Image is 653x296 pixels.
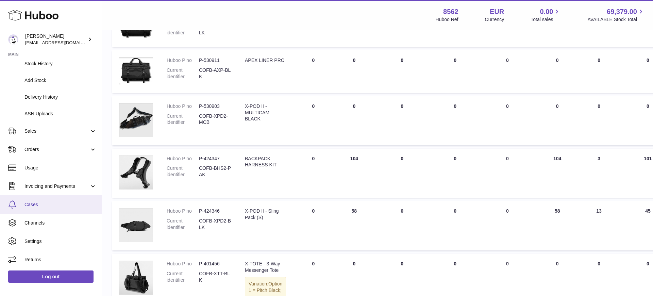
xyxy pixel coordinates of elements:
span: 0 [506,208,509,214]
strong: 8562 [443,7,458,16]
dt: Huboo P no [167,155,199,162]
dd: P-424346 [199,208,231,214]
td: 58 [534,201,581,250]
td: 0 [581,50,618,93]
span: Cases [24,201,97,208]
span: Sales [24,128,89,134]
dd: COFB-XTT-BLK [199,270,231,283]
span: [EMAIL_ADDRESS][DOMAIN_NAME] [25,40,100,45]
span: Settings [24,238,97,245]
td: 3 [581,149,618,198]
td: 0 [374,201,430,250]
td: 13 [581,201,618,250]
dd: P-424347 [199,155,231,162]
td: 0 [430,201,481,250]
td: 104 [534,149,581,198]
div: X-POD II - Sling Pack (S) [245,208,286,221]
img: product image [119,103,153,137]
td: 0 [293,201,334,250]
td: 0 [374,96,430,145]
img: product image [119,57,153,84]
span: Stock History [24,61,97,67]
td: 0 [334,50,374,93]
td: 104 [334,149,374,198]
div: Currency [485,16,504,23]
span: Returns [24,257,97,263]
span: Delivery History [24,94,97,100]
dd: COFB-XPD2-BLK [199,218,231,231]
dd: COFB-AXP-BLK [199,67,231,80]
dt: Huboo P no [167,103,199,110]
span: Total sales [531,16,561,23]
dt: Current identifier [167,218,199,231]
td: 0 [374,149,430,198]
dt: Current identifier [167,67,199,80]
div: BACKPACK HARNESS KIT [245,155,286,168]
dt: Current identifier [167,270,199,283]
span: 0 [506,156,509,161]
span: Option 1 = Pitch Black; [249,281,282,293]
dt: Huboo P no [167,261,199,267]
span: 0 [506,103,509,109]
td: 0 [534,50,581,93]
dd: P-401456 [199,261,231,267]
dt: Huboo P no [167,208,199,214]
td: 0 [581,96,618,145]
dt: Huboo P no [167,57,199,64]
span: AVAILABLE Stock Total [587,16,645,23]
span: 0.00 [540,7,553,16]
strong: EUR [490,7,504,16]
span: Usage [24,165,97,171]
span: ASN Uploads [24,111,97,117]
img: product image [119,208,153,242]
dt: Current identifier [167,113,199,126]
td: 0 [430,96,481,145]
div: [PERSON_NAME] [25,33,86,46]
a: 69,379.00 AVAILABLE Stock Total [587,7,645,23]
span: 69,379.00 [607,7,637,16]
td: 0 [334,96,374,145]
a: 0.00 Total sales [531,7,561,23]
dd: COFB-BHS2-PAK [199,165,231,178]
img: product image [119,261,153,295]
dd: COFB-XPD2-MCB [199,113,231,126]
td: 0 [374,50,430,93]
dt: Current identifier [167,165,199,178]
span: Invoicing and Payments [24,183,89,190]
span: 0 [506,57,509,63]
div: X-POD II - MULTICAM BLACK [245,103,286,122]
img: fumi@codeofbell.com [8,34,18,45]
td: 0 [293,50,334,93]
span: Add Stock [24,77,97,84]
div: Huboo Ref [436,16,458,23]
span: Orders [24,146,89,153]
dd: P-530903 [199,103,231,110]
td: 0 [430,50,481,93]
span: 0 [506,261,509,266]
div: X-TOTE - 3-Way Messenger Tote [245,261,286,274]
span: Channels [24,220,97,226]
a: Log out [8,270,94,283]
div: APEX LINER PRO [245,57,286,64]
td: 0 [534,96,581,145]
td: 0 [293,149,334,198]
td: 58 [334,201,374,250]
td: 0 [293,96,334,145]
dd: P-530911 [199,57,231,64]
img: product image [119,155,153,190]
td: 0 [430,149,481,198]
